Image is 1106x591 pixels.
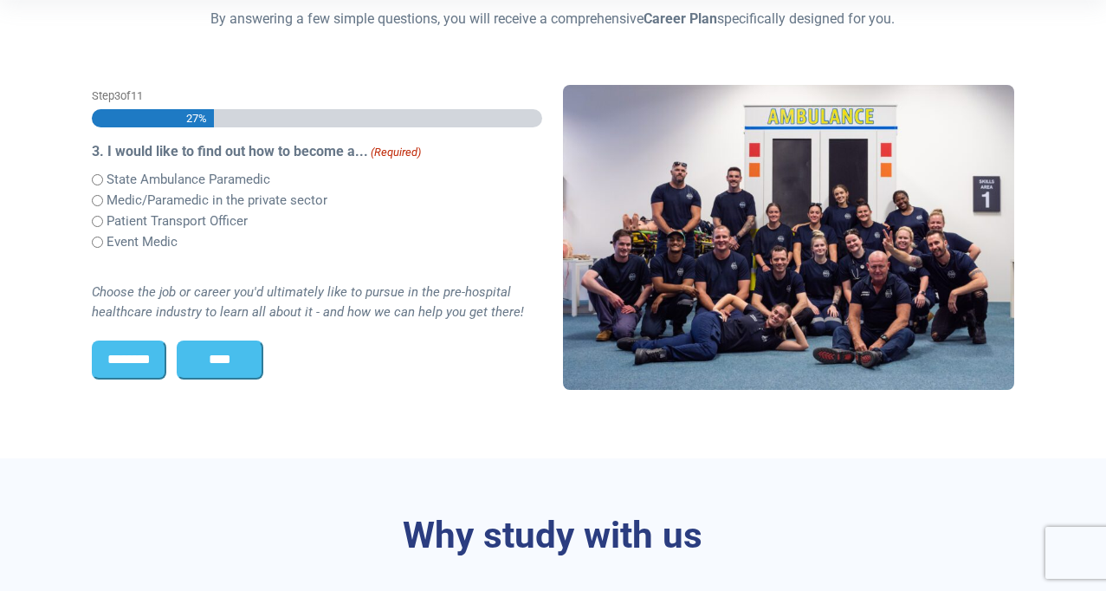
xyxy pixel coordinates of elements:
label: Patient Transport Officer [107,211,248,231]
i: Choose the job or career you'd ultimately like to pursue in the pre-hospital healthcare industry ... [92,284,524,320]
strong: Career Plan [644,10,717,27]
p: By answering a few simple questions, you will receive a comprehensive specifically designed for you. [92,9,1014,29]
span: (Required) [370,144,422,161]
label: Medic/Paramedic in the private sector [107,191,327,211]
span: 11 [131,89,143,102]
p: Step of [92,88,543,104]
h3: Why study with us [92,514,1014,558]
span: 3 [114,89,120,102]
span: 27% [184,109,207,127]
label: Event Medic [107,232,178,252]
legend: 3. I would like to find out how to become a... [92,141,543,162]
label: State Ambulance Paramedic [107,170,270,190]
